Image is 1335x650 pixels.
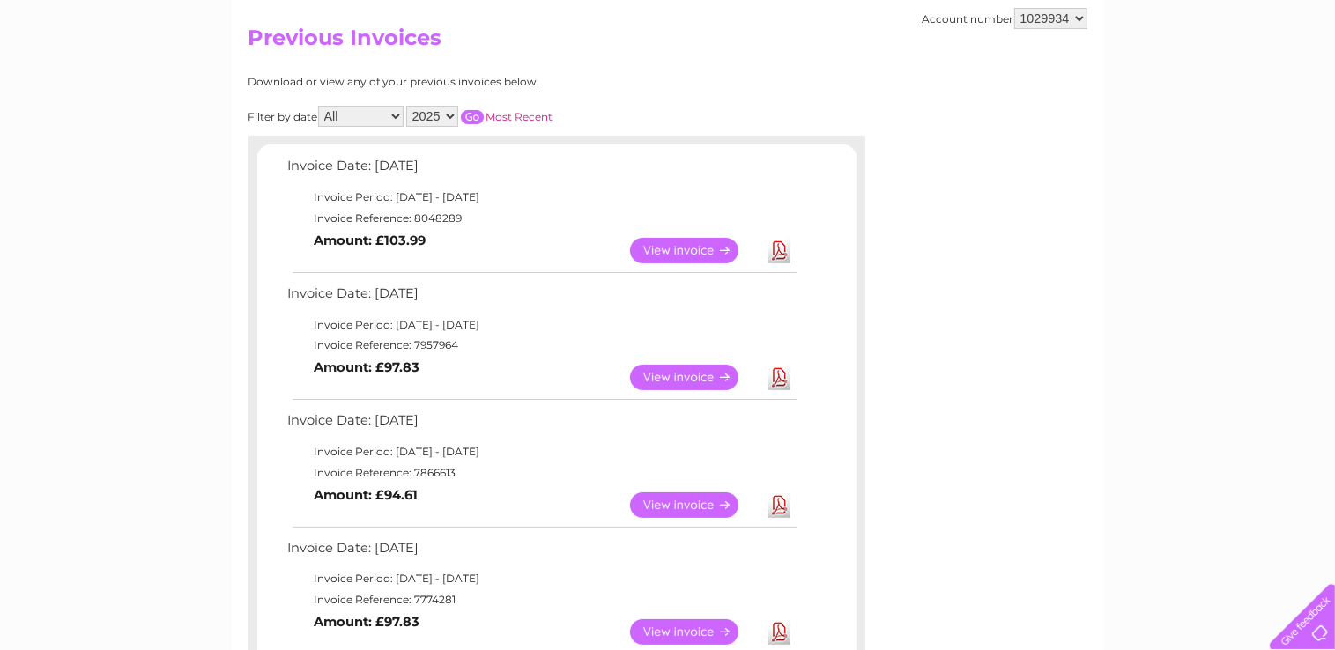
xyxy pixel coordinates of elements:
[486,110,553,123] a: Most Recent
[1118,75,1171,88] a: Telecoms
[768,619,790,645] a: Download
[248,76,711,88] div: Download or view any of your previous invoices below.
[1003,9,1124,31] a: 0333 014 3131
[284,187,799,208] td: Invoice Period: [DATE] - [DATE]
[630,365,760,390] a: View
[284,335,799,356] td: Invoice Reference: 7957964
[284,314,799,336] td: Invoice Period: [DATE] - [DATE]
[47,46,137,100] img: logo.png
[315,487,419,503] b: Amount: £94.61
[630,492,760,518] a: View
[923,8,1087,29] div: Account number
[284,462,799,484] td: Invoice Reference: 7866613
[284,441,799,462] td: Invoice Period: [DATE] - [DATE]
[315,359,420,375] b: Amount: £97.83
[284,589,799,610] td: Invoice Reference: 7774281
[284,154,799,187] td: Invoice Date: [DATE]
[768,492,790,518] a: Download
[1025,75,1058,88] a: Water
[315,233,426,248] b: Amount: £103.99
[630,619,760,645] a: View
[252,10,1085,85] div: Clear Business is a trading name of Verastar Limited (registered in [GEOGRAPHIC_DATA] No. 3667643...
[284,536,799,569] td: Invoice Date: [DATE]
[284,282,799,314] td: Invoice Date: [DATE]
[1069,75,1108,88] a: Energy
[248,106,711,127] div: Filter by date
[315,614,420,630] b: Amount: £97.83
[768,365,790,390] a: Download
[630,238,760,263] a: View
[1218,75,1261,88] a: Contact
[248,26,1087,59] h2: Previous Invoices
[1182,75,1207,88] a: Blog
[1277,75,1318,88] a: Log out
[284,208,799,229] td: Invoice Reference: 8048289
[284,409,799,441] td: Invoice Date: [DATE]
[768,238,790,263] a: Download
[284,568,799,589] td: Invoice Period: [DATE] - [DATE]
